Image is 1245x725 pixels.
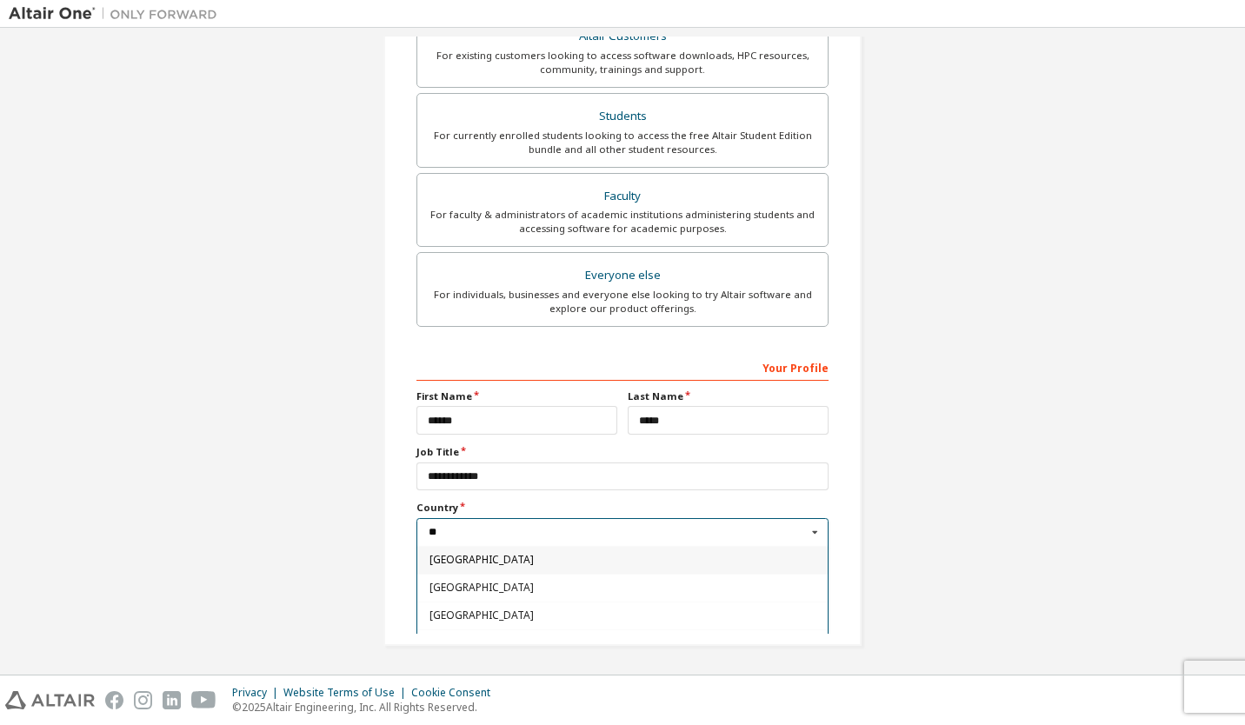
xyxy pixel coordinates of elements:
div: Privacy [232,686,283,700]
span: [GEOGRAPHIC_DATA] [429,582,816,593]
span: [GEOGRAPHIC_DATA] [429,555,816,565]
label: Job Title [416,445,829,459]
p: © 2025 Altair Engineering, Inc. All Rights Reserved. [232,700,501,715]
div: Altair Customers [428,24,817,49]
img: instagram.svg [134,691,152,709]
div: For faculty & administrators of academic institutions administering students and accessing softwa... [428,208,817,236]
div: Students [428,104,817,129]
div: Everyone else [428,263,817,288]
div: Faculty [428,184,817,209]
img: Altair One [9,5,226,23]
div: For existing customers looking to access software downloads, HPC resources, community, trainings ... [428,49,817,76]
div: Website Terms of Use [283,686,411,700]
div: For individuals, businesses and everyone else looking to try Altair software and explore our prod... [428,288,817,316]
div: For currently enrolled students looking to access the free Altair Student Edition bundle and all ... [428,129,817,156]
label: Last Name [628,389,829,403]
img: facebook.svg [105,691,123,709]
img: altair_logo.svg [5,691,95,709]
div: Cookie Consent [411,686,501,700]
img: linkedin.svg [163,691,181,709]
label: First Name [416,389,617,403]
div: Your Profile [416,353,829,381]
span: [GEOGRAPHIC_DATA] [429,610,816,621]
label: Country [416,501,829,515]
img: youtube.svg [191,691,216,709]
